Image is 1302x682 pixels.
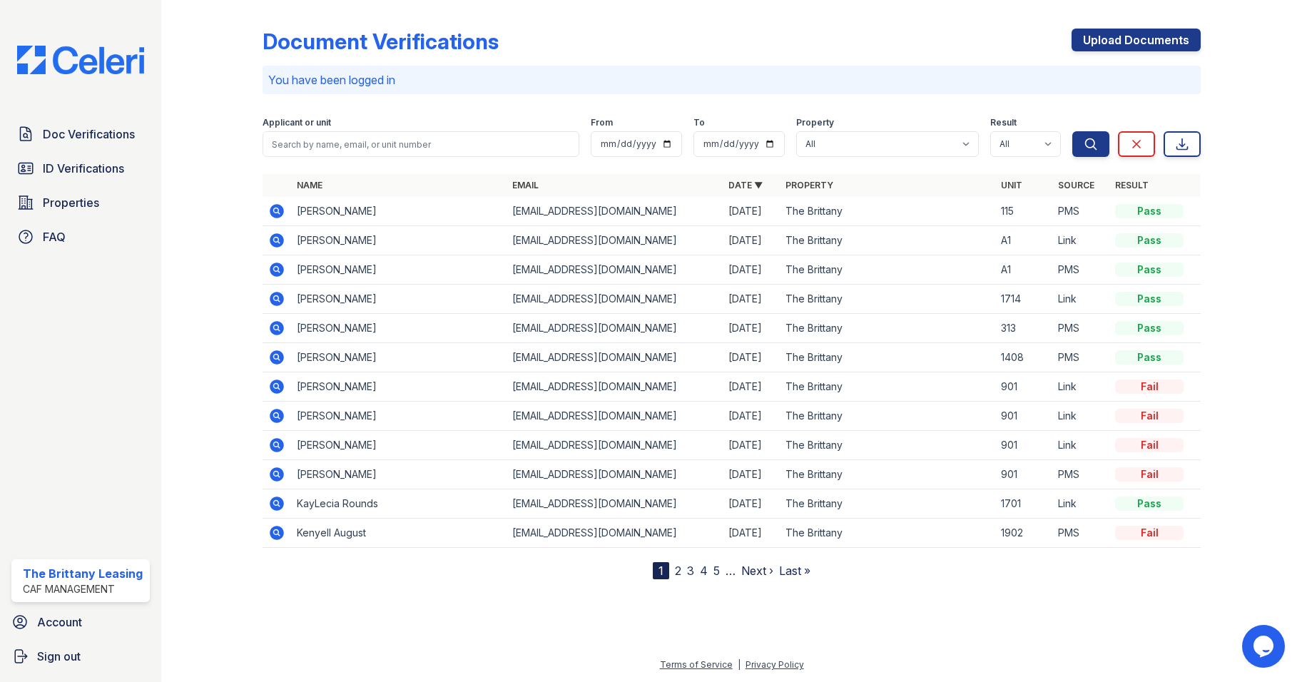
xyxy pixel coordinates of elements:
td: [EMAIL_ADDRESS][DOMAIN_NAME] [507,226,723,255]
label: Applicant or unit [263,117,331,128]
td: The Brittany [780,285,996,314]
input: Search by name, email, or unit number [263,131,580,157]
td: [DATE] [723,197,780,226]
td: [PERSON_NAME] [291,460,507,489]
div: Pass [1115,497,1184,511]
td: [PERSON_NAME] [291,343,507,372]
td: 313 [995,314,1052,343]
td: [EMAIL_ADDRESS][DOMAIN_NAME] [507,197,723,226]
a: Sign out [6,642,156,671]
span: Doc Verifications [43,126,135,143]
td: [EMAIL_ADDRESS][DOMAIN_NAME] [507,460,723,489]
a: Email [512,180,539,190]
a: Unit [1001,180,1022,190]
td: A1 [995,226,1052,255]
td: [EMAIL_ADDRESS][DOMAIN_NAME] [507,519,723,548]
a: Source [1058,180,1094,190]
td: [DATE] [723,402,780,431]
td: The Brittany [780,314,996,343]
td: PMS [1052,519,1109,548]
td: The Brittany [780,460,996,489]
td: PMS [1052,255,1109,285]
div: Fail [1115,467,1184,482]
a: Account [6,608,156,636]
td: [PERSON_NAME] [291,402,507,431]
div: Pass [1115,233,1184,248]
div: Document Verifications [263,29,499,54]
td: [EMAIL_ADDRESS][DOMAIN_NAME] [507,372,723,402]
td: Link [1052,226,1109,255]
a: Next › [741,564,773,578]
div: Fail [1115,438,1184,452]
label: Property [796,117,834,128]
td: [EMAIL_ADDRESS][DOMAIN_NAME] [507,255,723,285]
td: The Brittany [780,343,996,372]
label: From [591,117,613,128]
td: [EMAIL_ADDRESS][DOMAIN_NAME] [507,285,723,314]
label: Result [990,117,1017,128]
a: 5 [713,564,720,578]
td: [EMAIL_ADDRESS][DOMAIN_NAME] [507,343,723,372]
td: [EMAIL_ADDRESS][DOMAIN_NAME] [507,314,723,343]
td: 115 [995,197,1052,226]
td: [DATE] [723,343,780,372]
td: 1902 [995,519,1052,548]
td: The Brittany [780,431,996,460]
td: Link [1052,372,1109,402]
td: [DATE] [723,285,780,314]
td: [PERSON_NAME] [291,372,507,402]
td: The Brittany [780,519,996,548]
a: Result [1115,180,1149,190]
a: Date ▼ [728,180,763,190]
td: [DATE] [723,489,780,519]
div: CAF Management [23,582,143,596]
div: The Brittany Leasing [23,565,143,582]
a: 2 [675,564,681,578]
td: The Brittany [780,489,996,519]
span: Account [37,614,82,631]
td: [PERSON_NAME] [291,255,507,285]
td: The Brittany [780,255,996,285]
a: Last » [779,564,810,578]
td: PMS [1052,197,1109,226]
div: Fail [1115,409,1184,423]
td: PMS [1052,460,1109,489]
div: Pass [1115,350,1184,365]
td: 901 [995,372,1052,402]
span: ID Verifications [43,160,124,177]
a: ID Verifications [11,154,150,183]
td: [EMAIL_ADDRESS][DOMAIN_NAME] [507,489,723,519]
td: 901 [995,460,1052,489]
td: Link [1052,285,1109,314]
p: You have been logged in [268,71,1196,88]
div: Fail [1115,380,1184,394]
div: Pass [1115,292,1184,306]
a: Terms of Service [660,659,733,670]
td: 901 [995,402,1052,431]
div: Fail [1115,526,1184,540]
td: [DATE] [723,255,780,285]
a: 4 [700,564,708,578]
td: KayLecia Rounds [291,489,507,519]
a: Name [297,180,322,190]
td: 1408 [995,343,1052,372]
td: [DATE] [723,226,780,255]
td: The Brittany [780,372,996,402]
td: PMS [1052,314,1109,343]
td: The Brittany [780,197,996,226]
a: Properties [11,188,150,217]
div: | [738,659,741,670]
a: 3 [687,564,694,578]
td: [PERSON_NAME] [291,226,507,255]
td: A1 [995,255,1052,285]
td: 1701 [995,489,1052,519]
td: Link [1052,431,1109,460]
img: CE_Logo_Blue-a8612792a0a2168367f1c8372b55b34899dd931a85d93a1a3d3e32e68fde9ad4.png [6,46,156,74]
td: 1714 [995,285,1052,314]
td: PMS [1052,343,1109,372]
a: Upload Documents [1072,29,1201,51]
span: FAQ [43,228,66,245]
div: Pass [1115,204,1184,218]
td: [EMAIL_ADDRESS][DOMAIN_NAME] [507,431,723,460]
